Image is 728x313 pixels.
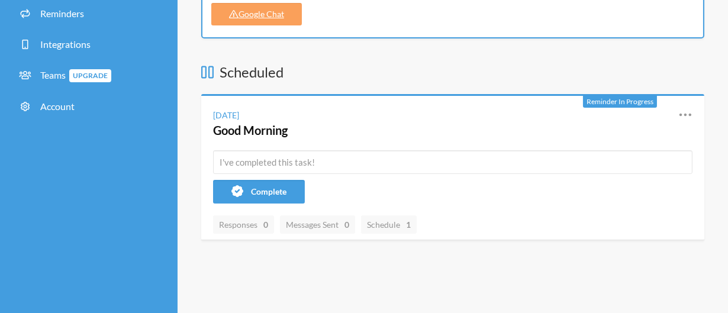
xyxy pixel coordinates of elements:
[213,109,239,121] div: [DATE]
[213,215,274,234] a: Responses0
[213,123,288,137] a: Good Morning
[286,220,349,230] span: Messages Sent
[367,220,411,230] span: Schedule
[211,3,302,25] a: Google Chat
[69,69,111,82] span: Upgrade
[9,62,169,89] a: TeamsUpgrade
[263,218,268,231] strong: 0
[9,1,169,27] a: Reminders
[40,8,84,19] span: Reminders
[40,101,75,112] span: Account
[219,220,268,230] span: Responses
[587,97,653,106] span: Reminder In Progress
[9,31,169,57] a: Integrations
[40,38,91,50] span: Integrations
[201,62,704,82] h3: Scheduled
[280,215,355,234] a: Messages Sent0
[406,218,411,231] strong: 1
[213,180,305,204] button: Complete
[251,186,286,196] span: Complete
[40,69,111,80] span: Teams
[213,150,692,174] input: I've completed this task!
[344,218,349,231] strong: 0
[9,93,169,120] a: Account
[361,215,417,234] a: Schedule1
